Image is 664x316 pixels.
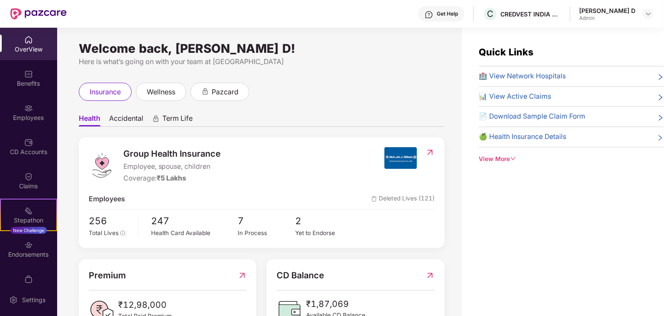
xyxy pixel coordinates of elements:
[24,35,33,44] img: svg+xml;base64,PHN2ZyBpZD0iSG9tZSIgeG1sbnM9Imh0dHA6Ly93d3cudzMub3JnLzIwMDAvc3ZnIiB3aWR0aD0iMjAiIG...
[24,275,33,284] img: svg+xml;base64,PHN2ZyBpZD0iTXlfT3JkZXJzIiBkYXRhLW5hbWU9Ik15IE9yZGVycyIgeG1sbnM9Imh0dHA6Ly93d3cudz...
[371,194,435,205] span: Deleted Lives (121)
[24,172,33,181] img: svg+xml;base64,PHN2ZyBpZD0iQ2xhaW0iIHhtbG5zPSJodHRwOi8vd3d3LnczLm9yZy8yMDAwL3N2ZyIgd2lkdGg9IjIwIi...
[109,114,143,126] span: Accidental
[24,138,33,147] img: svg+xml;base64,PHN2ZyBpZD0iQ0RfQWNjb3VudHMiIGRhdGEtbmFtZT0iQ0QgQWNjb3VudHMiIHhtbG5zPSJodHRwOi8vd3...
[238,229,295,238] div: In Process
[579,15,635,22] div: Admin
[151,214,238,229] span: 247
[479,132,567,142] span: 🍏 Health Insurance Details
[79,56,445,67] div: Here is what’s going on with your team at [GEOGRAPHIC_DATA]
[425,10,433,19] img: svg+xml;base64,PHN2ZyBpZD0iSGVscC0zMngzMiIgeG1sbnM9Imh0dHA6Ly93d3cudzMub3JnLzIwMDAvc3ZnIiB3aWR0aD...
[296,229,353,238] div: Yet to Endorse
[89,152,115,178] img: logo
[123,147,221,161] span: Group Health Insurance
[657,133,664,142] span: right
[157,174,187,182] span: ₹5 Lakhs
[118,298,172,312] span: ₹12,98,000
[371,196,377,202] img: deleteIcon
[579,6,635,15] div: [PERSON_NAME] D
[657,93,664,102] span: right
[89,214,132,229] span: 256
[201,87,209,95] div: animation
[479,155,664,164] div: View More
[296,214,353,229] span: 2
[79,45,445,52] div: Welcome back, [PERSON_NAME] D!
[10,227,47,234] div: New Challenge
[162,114,193,126] span: Term Life
[24,104,33,113] img: svg+xml;base64,PHN2ZyBpZD0iRW1wbG95ZWVzIiB4bWxucz0iaHR0cDovL3d3dy53My5vcmcvMjAwMC9zdmciIHdpZHRoPS...
[19,296,48,304] div: Settings
[147,87,175,97] span: wellness
[238,269,247,282] img: RedirectIcon
[306,297,365,311] span: ₹1,87,069
[24,70,33,78] img: svg+xml;base64,PHN2ZyBpZD0iQmVuZWZpdHMiIHhtbG5zPSJodHRwOi8vd3d3LnczLm9yZy8yMDAwL3N2ZyIgd2lkdGg9Ij...
[120,231,126,236] span: info-circle
[425,269,435,282] img: RedirectIcon
[657,113,664,122] span: right
[238,214,295,229] span: 7
[645,10,652,17] img: svg+xml;base64,PHN2ZyBpZD0iRHJvcGRvd24tMzJ4MzIiIHhtbG5zPSJodHRwOi8vd3d3LnczLm9yZy8yMDAwL3N2ZyIgd2...
[479,91,551,102] span: 📊 View Active Claims
[277,269,324,282] span: CD Balance
[500,10,561,18] div: CREDVEST INDIA PRIVATE LIMITED
[9,296,18,304] img: svg+xml;base64,PHN2ZyBpZD0iU2V0dGluZy0yMHgyMCIgeG1sbnM9Imh0dHA6Ly93d3cudzMub3JnLzIwMDAvc3ZnIiB3aW...
[151,229,238,238] div: Health Card Available
[79,114,100,126] span: Health
[1,216,56,225] div: Stepathon
[487,9,493,19] span: C
[437,10,458,17] div: Get Help
[89,229,119,236] span: Total Lives
[10,8,67,19] img: New Pazcare Logo
[24,241,33,249] img: svg+xml;base64,PHN2ZyBpZD0iRW5kb3JzZW1lbnRzIiB4bWxucz0iaHR0cDovL3d3dy53My5vcmcvMjAwMC9zdmciIHdpZH...
[123,173,221,184] div: Coverage:
[212,87,239,97] span: pazcard
[657,73,664,82] span: right
[90,87,121,97] span: insurance
[123,161,221,172] span: Employee, spouse, children
[24,206,33,215] img: svg+xml;base64,PHN2ZyB4bWxucz0iaHR0cDovL3d3dy53My5vcmcvMjAwMC9zdmciIHdpZHRoPSIyMSIgaGVpZ2h0PSIyMC...
[384,147,417,169] img: insurerIcon
[89,269,126,282] span: Premium
[152,115,160,123] div: animation
[510,156,516,162] span: down
[479,46,534,58] span: Quick Links
[425,148,435,157] img: RedirectIcon
[89,194,125,205] span: Employees
[479,111,586,122] span: 📄 Download Sample Claim Form
[479,71,566,82] span: 🏥 View Network Hospitals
